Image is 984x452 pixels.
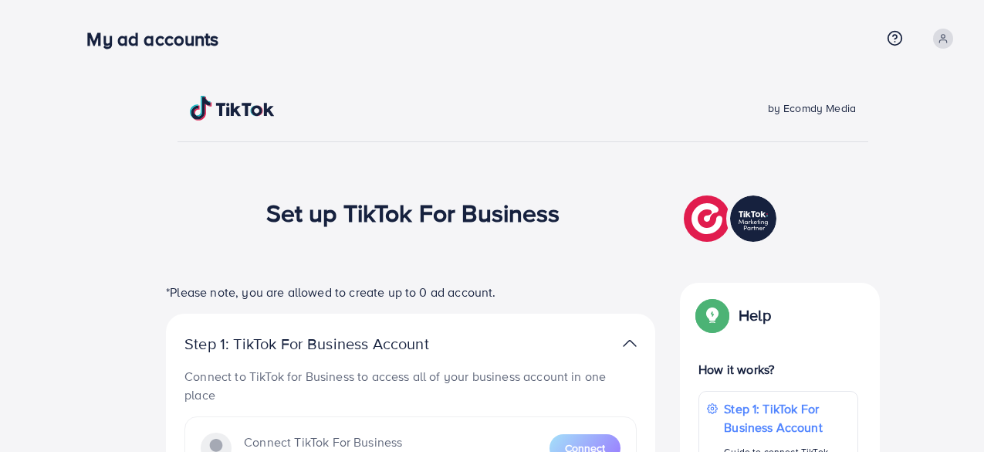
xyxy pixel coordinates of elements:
img: TikTok partner [623,332,637,355]
p: *Please note, you are allowed to create up to 0 ad account. [166,283,655,301]
h1: Set up TikTok For Business [266,198,560,227]
h3: My ad accounts [86,28,231,50]
p: Step 1: TikTok For Business Account [724,399,850,437]
img: Popup guide [698,301,726,329]
p: Step 1: TikTok For Business Account [184,335,478,353]
img: TikTok partner [684,192,780,246]
p: How it works? [698,360,858,379]
span: by Ecomdy Media [768,100,856,116]
img: TikTok [190,96,275,121]
p: Help [739,306,771,325]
